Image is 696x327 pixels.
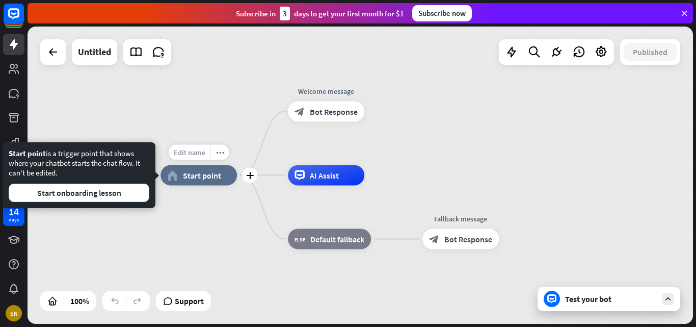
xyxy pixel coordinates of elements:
[429,234,439,244] i: block_bot_response
[175,293,204,309] span: Support
[6,305,22,321] div: SN
[280,86,372,96] div: Welcome message
[167,170,178,181] i: home_2
[412,5,472,21] div: Subscribe now
[3,205,24,226] a: 14 days
[310,234,364,244] span: Default fallback
[310,107,358,117] span: Bot Response
[624,43,677,61] button: Published
[8,4,39,35] button: Open LiveChat chat widget
[174,148,205,157] span: Edit name
[9,216,19,223] div: days
[9,148,149,202] div: is a trigger point that shows where your chatbot starts the chat flow. It can't be edited.
[9,184,149,202] button: Start onboarding lesson
[295,234,305,244] i: block_fallback
[415,214,506,224] div: Fallback message
[236,7,404,20] div: Subscribe in days to get your first month for $1
[78,39,111,65] div: Untitled
[444,234,492,244] span: Bot Response
[310,170,339,181] span: AI Assist
[9,207,19,216] div: 14
[295,107,305,117] i: block_bot_response
[216,148,224,156] i: more_horiz
[183,170,221,181] span: Start point
[67,293,92,309] div: 100%
[280,7,290,20] div: 3
[246,172,254,179] i: plus
[565,294,657,304] div: Test your bot
[9,148,46,158] span: Start point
